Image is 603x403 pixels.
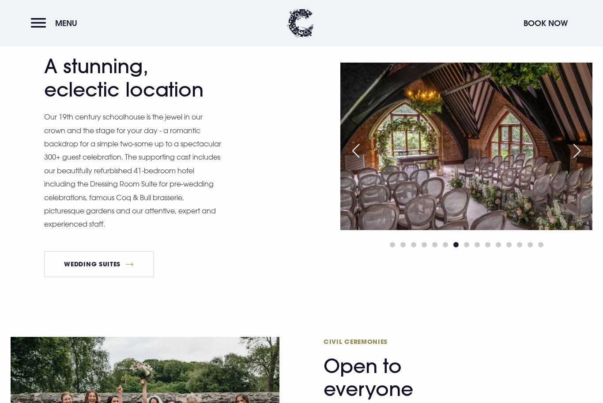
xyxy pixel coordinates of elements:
span: Civil Ceremonies [324,337,496,346]
img: Clandeboye Lodge [287,9,314,37]
h2: A stunning, eclectic location [44,37,216,101]
span: Go to slide 7 [453,242,459,247]
span: Go to slide 12 [506,242,512,247]
span: Go to slide 3 [411,242,416,247]
a: Wedding Suites [44,251,154,277]
span: Go to slide 1 [390,242,395,247]
button: Book Now [519,14,572,33]
span: Go to slide 6 [443,242,448,247]
span: Go to slide 11 [496,242,501,247]
button: Menu [31,14,82,33]
span: Go to slide 10 [485,242,490,247]
div: Previous slide [345,141,367,160]
span: Go to slide 15 [538,242,543,247]
h2: Open to everyone [324,337,496,401]
span: Go to slide 4 [422,242,427,247]
div: Next slide [566,141,588,160]
img: Wedding Venue Northern Ireland [340,63,592,230]
span: Go to slide 2 [400,242,406,247]
span: Go to slide 8 [464,242,469,247]
span: Menu [55,18,77,28]
span: Go to slide 5 [432,242,437,247]
span: Go to slide 14 [528,242,533,247]
span: Go to slide 9 [475,242,480,247]
span: Go to slide 13 [517,242,522,247]
p: Our 19th century schoolhouse is the jewel in our crown and the stage for your day - a romantic ba... [44,110,225,231]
